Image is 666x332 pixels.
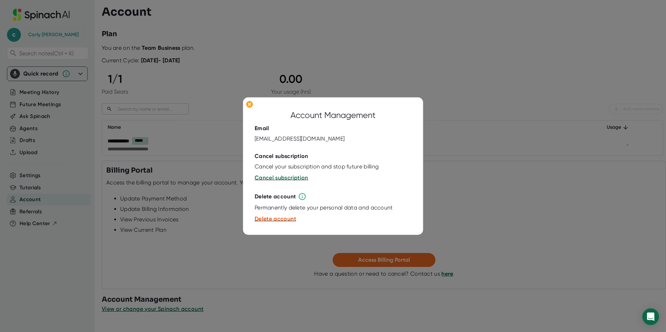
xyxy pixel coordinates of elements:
span: Delete account [255,215,296,222]
div: Delete account [255,193,296,200]
span: Cancel subscription [255,174,308,181]
button: Delete account [255,215,296,223]
div: Email [255,125,269,132]
div: Permanently delete your personal data and account [255,204,393,211]
div: Account Management [291,109,375,121]
div: Open Intercom Messenger [642,308,659,325]
div: Cancel your subscription and stop future billing [255,163,379,170]
div: [EMAIL_ADDRESS][DOMAIN_NAME] [255,135,344,142]
div: Cancel subscription [255,153,308,160]
button: Cancel subscription [255,174,308,182]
